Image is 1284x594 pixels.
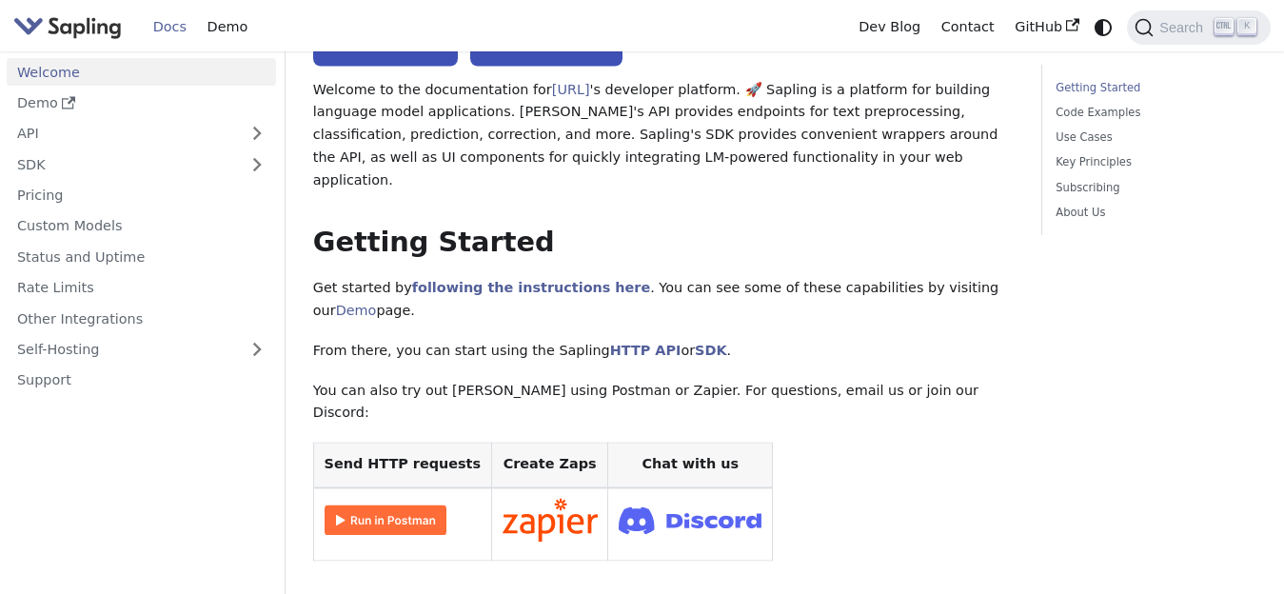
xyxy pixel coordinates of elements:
[7,305,276,332] a: Other Integrations
[325,505,446,535] img: Run in Postman
[336,303,377,318] a: Demo
[1056,129,1250,147] a: Use Cases
[491,443,608,487] th: Create Zaps
[313,443,491,487] th: Send HTTP requests
[238,150,276,178] button: Expand sidebar category 'SDK'
[313,226,1014,260] h2: Getting Started
[608,443,773,487] th: Chat with us
[552,82,590,97] a: [URL]
[1090,13,1117,41] button: Switch between dark and light mode (currently system mode)
[619,501,761,540] img: Join Discord
[7,243,276,270] a: Status and Uptime
[238,120,276,148] button: Expand sidebar category 'API'
[7,89,276,117] a: Demo
[7,366,276,394] a: Support
[7,212,276,240] a: Custom Models
[610,343,682,358] a: HTTP API
[7,336,276,364] a: Self-Hosting
[7,120,238,148] a: API
[13,13,122,41] img: Sapling.ai
[1056,104,1250,122] a: Code Examples
[1127,10,1270,45] button: Search (Ctrl+K)
[848,12,930,42] a: Dev Blog
[1056,179,1250,197] a: Subscribing
[1056,204,1250,222] a: About Us
[1056,79,1250,97] a: Getting Started
[313,380,1014,426] p: You can also try out [PERSON_NAME] using Postman or Zapier. For questions, email us or join our D...
[7,182,276,209] a: Pricing
[1154,20,1215,35] span: Search
[412,280,650,295] a: following the instructions here
[1237,18,1256,35] kbd: K
[7,274,276,302] a: Rate Limits
[13,13,128,41] a: Sapling.ai
[7,58,276,86] a: Welcome
[1004,12,1089,42] a: GitHub
[695,343,726,358] a: SDK
[313,79,1014,192] p: Welcome to the documentation for 's developer platform. 🚀 Sapling is a platform for building lang...
[313,340,1014,363] p: From there, you can start using the Sapling or .
[503,498,598,542] img: Connect in Zapier
[197,12,258,42] a: Demo
[313,277,1014,323] p: Get started by . You can see some of these capabilities by visiting our page.
[7,150,238,178] a: SDK
[1056,153,1250,171] a: Key Principles
[143,12,197,42] a: Docs
[931,12,1005,42] a: Contact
